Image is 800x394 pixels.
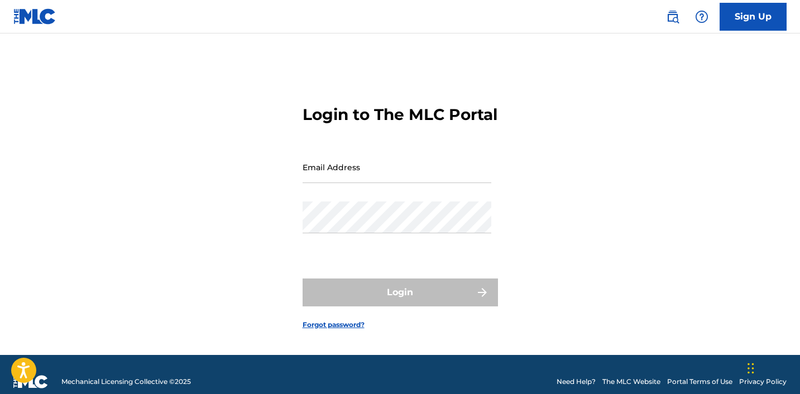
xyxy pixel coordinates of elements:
span: Mechanical Licensing Collective © 2025 [61,377,191,387]
img: search [666,10,679,23]
a: Public Search [662,6,684,28]
img: help [695,10,708,23]
div: Help [691,6,713,28]
h3: Login to The MLC Portal [303,105,497,124]
a: Sign Up [720,3,787,31]
a: Need Help? [557,377,596,387]
img: logo [13,375,48,388]
img: MLC Logo [13,8,56,25]
iframe: Chat Widget [744,340,800,394]
a: Portal Terms of Use [667,377,732,387]
a: Privacy Policy [739,377,787,387]
div: Drag [748,352,754,385]
a: Forgot password? [303,320,365,330]
a: The MLC Website [602,377,660,387]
